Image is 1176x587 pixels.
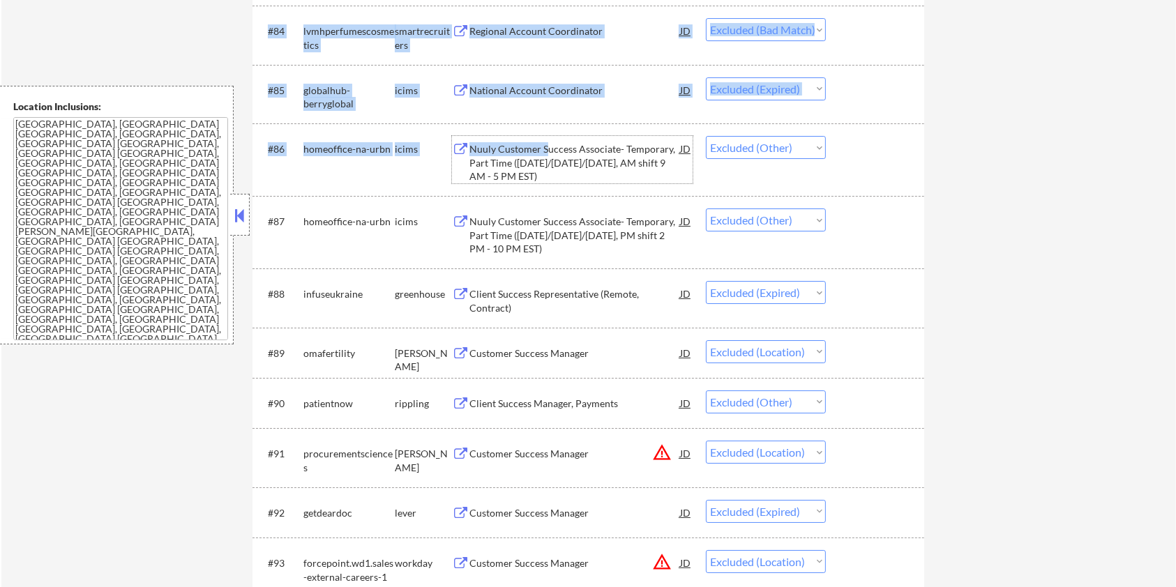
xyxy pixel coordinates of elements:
div: Location Inclusions: [13,100,228,114]
button: warning_amber [652,552,672,572]
div: globalhub-berryglobal [303,84,395,111]
div: [PERSON_NAME] [395,346,452,374]
div: JD [679,281,693,306]
div: forcepoint.wd1.sales-external-careers-1 [303,556,395,584]
div: #88 [268,287,292,301]
div: JD [679,208,693,234]
div: icims [395,142,452,156]
div: rippling [395,397,452,411]
div: JD [679,500,693,525]
div: Client Success Representative (Remote, Contract) [469,287,680,314]
div: Client Success Manager, Payments [469,397,680,411]
button: warning_amber [652,443,672,462]
div: #84 [268,24,292,38]
div: #87 [268,215,292,229]
div: homeoffice-na-urbn [303,215,395,229]
div: procurementsciences [303,447,395,474]
div: JD [679,77,693,102]
div: greenhouse [395,287,452,301]
div: lvmhperfumescosmetics [303,24,395,52]
div: JD [679,340,693,365]
div: #86 [268,142,292,156]
div: JD [679,18,693,43]
div: omafertility [303,346,395,360]
div: infuseukraine [303,287,395,301]
div: #93 [268,556,292,570]
div: JD [679,441,693,466]
div: Customer Success Manager [469,506,680,520]
div: icims [395,215,452,229]
div: #89 [268,346,292,360]
div: lever [395,506,452,520]
div: #85 [268,84,292,98]
div: homeoffice-na-urbn [303,142,395,156]
div: National Account Coordinator [469,84,680,98]
div: JD [679,550,693,575]
div: Customer Success Manager [469,447,680,461]
div: JD [679,136,693,161]
div: Customer Success Manager [469,346,680,360]
div: getdeardoc [303,506,395,520]
div: JD [679,390,693,416]
div: Nuuly Customer Success Associate- Temporary, Part Time ([DATE]/[DATE]/[DATE], PM shift 2 PM - 10 ... [469,215,680,256]
div: Nuuly Customer Success Associate- Temporary, Part Time ([DATE]/[DATE]/[DATE], AM shift 9 AM - 5 P... [469,142,680,183]
div: patientnow [303,397,395,411]
div: #91 [268,447,292,461]
div: icims [395,84,452,98]
div: [PERSON_NAME] [395,447,452,474]
div: workday [395,556,452,570]
div: #92 [268,506,292,520]
div: #90 [268,397,292,411]
div: smartrecruiters [395,24,452,52]
div: Customer Success Manager [469,556,680,570]
div: Regional Account Coordinator [469,24,680,38]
